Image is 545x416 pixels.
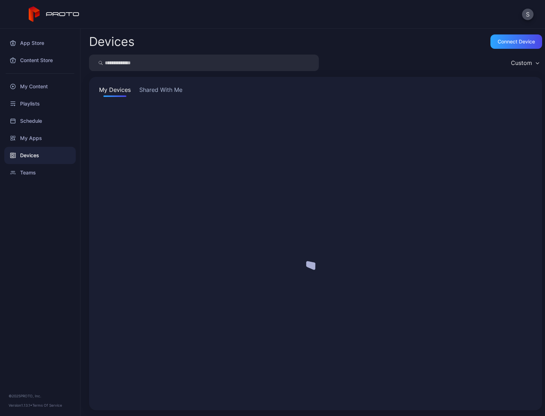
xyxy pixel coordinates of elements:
button: My Devices [98,85,132,97]
div: © 2025 PROTO, Inc. [9,393,71,399]
a: Devices [4,147,76,164]
a: My Apps [4,130,76,147]
a: Teams [4,164,76,181]
button: Connect device [490,34,542,49]
h2: Devices [89,35,135,48]
a: Content Store [4,52,76,69]
div: Custom [511,59,532,66]
span: Version 1.13.1 • [9,403,32,407]
button: Shared With Me [138,85,184,97]
a: Playlists [4,95,76,112]
a: My Content [4,78,76,95]
a: App Store [4,34,76,52]
a: Schedule [4,112,76,130]
button: Custom [507,55,542,71]
div: Connect device [498,39,535,45]
button: S [522,9,534,20]
a: Terms Of Service [32,403,62,407]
